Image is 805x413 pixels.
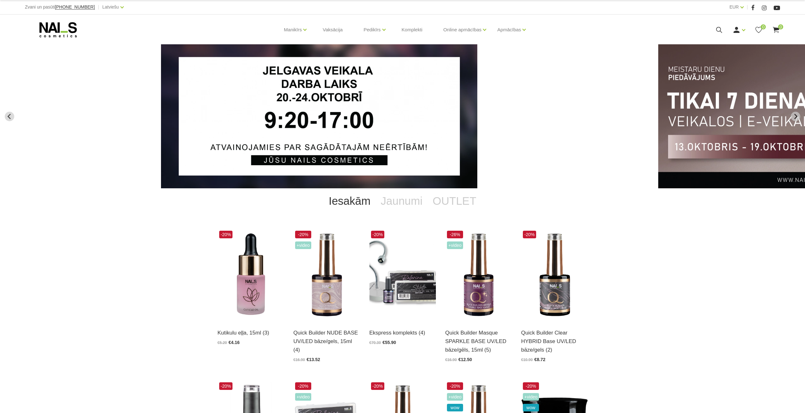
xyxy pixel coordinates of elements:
[218,329,284,337] a: Kutikulu eļļa, 15ml (3)
[371,382,385,390] span: -20%
[521,229,588,321] img: Klientu iemīļotajai Rubber bāzei esam mainījuši nosaukumu uz Quick Builder Clear HYBRID Base UV/L...
[295,393,312,401] span: +Video
[761,24,766,29] span: 0
[791,112,800,121] button: Next slide
[755,26,763,34] a: 0
[55,4,95,9] span: [PHONE_NUMBER]
[371,231,385,238] span: -20%
[218,341,227,345] span: €5.20
[458,357,472,362] span: €12.50
[229,340,240,345] span: €4.16
[294,358,305,362] span: €16.90
[521,329,588,354] a: Quick Builder Clear HYBRID Base UV/LED bāze/gels (2)
[102,3,119,11] a: Latviešu
[523,404,539,411] span: wow
[369,229,436,321] img: Ekpress gēla tipši pieaudzēšanai 240 gab.Gēla nagu pieaudzēšana vēl nekad nav bijusi tik vienkārš...
[375,188,427,214] a: Jaunumi
[729,3,739,11] a: EUR
[443,17,481,42] a: Online apmācības
[307,357,320,362] span: €13.52
[521,358,533,362] span: €10.90
[369,329,436,337] a: Ekspress komplekts (4)
[25,3,95,11] div: Zvani un pasūti
[294,329,360,354] a: Quick Builder NUDE BASE UV/LED bāze/gels, 15ml (4)
[523,382,539,390] span: -20%
[445,329,512,354] a: Quick Builder Masque SPARKLE BASE UV/LED bāze/gēls, 15ml (5)
[523,393,539,401] span: +Video
[5,112,14,121] button: Go to last slide
[447,393,463,401] span: +Video
[445,358,457,362] span: €16.90
[382,340,396,345] span: €55.90
[363,17,381,42] a: Pedikīrs
[428,188,481,214] a: OUTLET
[55,5,95,9] a: [PHONE_NUMBER]
[219,231,233,238] span: -20%
[447,404,463,411] span: wow
[295,241,312,249] span: +Video
[161,44,644,188] li: 1 of 12
[747,3,748,11] span: |
[447,382,463,390] span: -20%
[218,229,284,321] img: Mitrinoša, mīkstinoša un aromātiska kutikulas eļļa. Bagāta ar nepieciešamo omega-3, 6 un 9, kā ar...
[772,26,780,34] a: 0
[98,3,99,11] span: |
[523,231,536,238] span: -20%
[295,382,312,390] span: -20%
[445,229,512,321] img: Maskējoša, viegli mirdzoša bāze/gels. Unikāls produkts ar daudz izmantošanas iespējām: •Bāze gell...
[397,15,428,45] a: Komplekti
[324,188,375,214] a: Iesakām
[284,17,302,42] a: Manikīrs
[318,15,348,45] a: Vaksācija
[497,17,521,42] a: Apmācības
[447,231,463,238] span: -26%
[369,341,381,345] span: €70.30
[294,229,360,321] img: Lieliskas noturības kamuflējošā bāze/gels, kas ir saudzīga pret dabīgo nagu un nebojā naga plātni...
[295,231,312,238] span: -20%
[219,382,233,390] span: -20%
[447,241,463,249] span: +Video
[778,24,783,29] span: 0
[534,357,545,362] span: €8.72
